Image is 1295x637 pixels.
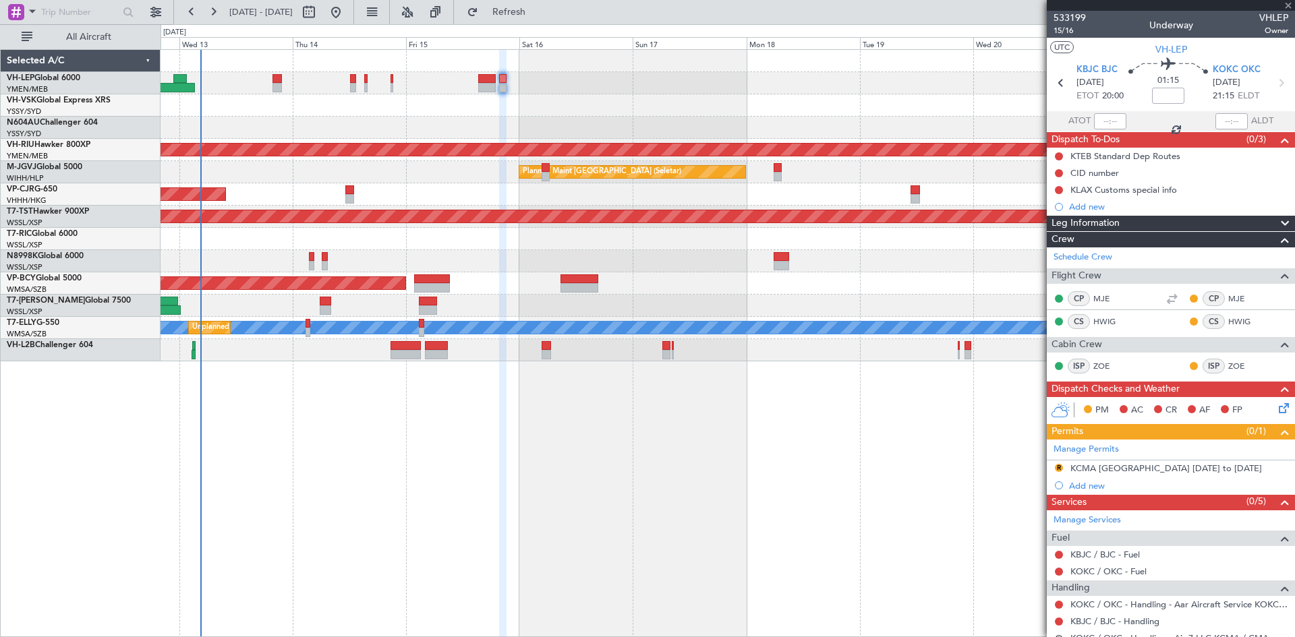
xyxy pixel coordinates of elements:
span: 15/16 [1054,25,1086,36]
span: Services [1052,495,1087,510]
a: WIHH/HLP [7,173,44,183]
div: CP [1068,291,1090,306]
span: (0/1) [1246,424,1266,438]
span: AC [1131,404,1143,417]
a: HWIG [1093,315,1124,328]
span: Crew [1052,232,1074,247]
span: VH-LEP [1155,42,1187,57]
span: Handling [1052,580,1090,596]
a: VP-BCYGlobal 5000 [7,274,82,282]
div: Add new [1069,201,1288,212]
a: VH-RIUHawker 800XP [7,141,90,149]
a: M-JGVJGlobal 5000 [7,163,82,171]
span: Leg Information [1052,216,1120,231]
span: (0/5) [1246,494,1266,508]
div: KTEB Standard Dep Routes [1070,150,1180,162]
span: VH-LEP [7,74,34,82]
a: MJE [1228,293,1259,305]
span: KBJC BJC [1076,63,1118,77]
a: VP-CJRG-650 [7,185,57,193]
span: (0/3) [1246,132,1266,146]
span: VP-CJR [7,185,34,193]
a: WSSL/XSP [7,218,42,228]
span: CR [1165,404,1177,417]
a: VH-LEPGlobal 6000 [7,74,80,82]
div: ISP [1203,359,1225,373]
a: T7-TSTHawker 900XP [7,208,89,216]
a: Manage Services [1054,514,1121,527]
span: Dispatch To-Dos [1052,132,1120,148]
a: Manage Permits [1054,443,1119,456]
a: HWIG [1228,315,1259,328]
a: T7-RICGlobal 6000 [7,230,78,238]
span: 20:00 [1102,90,1124,103]
span: 21:15 [1213,90,1234,103]
a: T7-[PERSON_NAME]Global 7500 [7,297,131,305]
div: Wed 13 [179,37,293,49]
span: ATOT [1068,115,1091,128]
a: KOKC / OKC - Handling - Aar Aircraft Service KOKC / OKC [1070,599,1288,610]
div: KCMA [GEOGRAPHIC_DATA] [DATE] to [DATE] [1070,462,1262,474]
span: 01:15 [1157,74,1179,88]
a: YMEN/MEB [7,84,48,94]
div: Mon 18 [747,37,860,49]
div: CID number [1070,167,1119,179]
span: AF [1199,404,1210,417]
a: WSSL/XSP [7,307,42,317]
a: WSSL/XSP [7,262,42,272]
span: N8998K [7,252,38,260]
span: VP-BCY [7,274,36,282]
span: [DATE] [1076,76,1104,90]
span: ELDT [1238,90,1259,103]
div: CS [1068,314,1090,329]
span: PM [1095,404,1109,417]
a: Schedule Crew [1054,251,1112,264]
a: N8998KGlobal 6000 [7,252,84,260]
span: VHLEP [1259,11,1288,25]
span: M-JGVJ [7,163,36,171]
span: ALDT [1251,115,1273,128]
a: KOKC / OKC - Fuel [1070,566,1147,577]
span: Refresh [481,7,538,17]
span: Dispatch Checks and Weather [1052,382,1180,397]
span: Owner [1259,25,1288,36]
span: ETOT [1076,90,1099,103]
a: VHHH/HKG [7,195,47,206]
span: N604AU [7,119,40,127]
span: Permits [1052,424,1083,439]
button: UTC [1050,41,1074,53]
span: [DATE] [1213,76,1240,90]
span: All Aircraft [35,32,142,42]
div: [DATE] [163,27,186,38]
input: Trip Number [41,2,119,22]
a: ZOE [1093,360,1124,372]
a: WMSA/SZB [7,284,47,295]
a: VH-VSKGlobal Express XRS [7,96,111,104]
a: VH-L2BChallenger 604 [7,341,93,349]
a: MJE [1093,293,1124,305]
a: YSSY/SYD [7,129,41,139]
a: KBJC / BJC - Handling [1070,615,1159,627]
span: VH-VSK [7,96,36,104]
div: CS [1203,314,1225,329]
button: R [1055,464,1063,472]
div: Fri 15 [406,37,519,49]
a: YMEN/MEB [7,151,48,161]
div: Tue 19 [860,37,973,49]
span: T7-[PERSON_NAME] [7,297,85,305]
span: T7-ELLY [7,319,36,327]
span: VH-L2B [7,341,35,349]
span: Fuel [1052,530,1070,546]
div: Sun 17 [633,37,746,49]
span: T7-RIC [7,230,32,238]
a: WSSL/XSP [7,240,42,250]
div: CP [1203,291,1225,306]
span: Cabin Crew [1052,337,1102,353]
a: T7-ELLYG-550 [7,319,59,327]
div: Sat 16 [519,37,633,49]
span: 533199 [1054,11,1086,25]
span: [DATE] - [DATE] [229,6,293,18]
a: KBJC / BJC - Fuel [1070,549,1140,560]
div: ISP [1068,359,1090,373]
div: Unplanned Maint [GEOGRAPHIC_DATA] (Sultan [PERSON_NAME] [PERSON_NAME] - Subang) [192,317,516,338]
